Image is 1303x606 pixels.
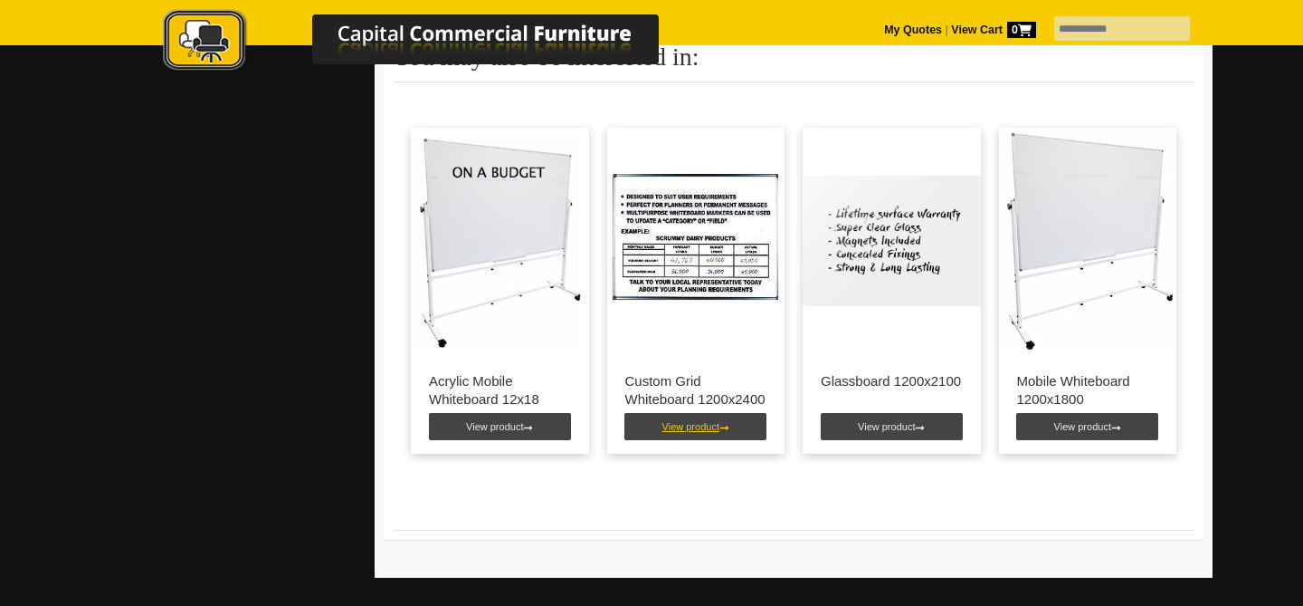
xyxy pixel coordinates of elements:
a: View product [429,413,571,440]
strong: View Cart [951,24,1036,36]
p: Mobile Whiteboard 1200x1800 [1017,372,1159,409]
a: My Quotes [884,24,942,36]
a: View Cart0 [948,24,1036,36]
a: Capital Commercial Furniture Logo [113,9,747,81]
a: View product [1016,413,1158,440]
img: Glassboard 1200x2100 [803,128,981,354]
h2: You may also be interested in: [393,43,1194,82]
img: Capital Commercial Furniture Logo [113,9,747,75]
p: Acrylic Mobile Whiteboard 12x18 [429,372,571,409]
a: View product [821,413,963,440]
span: 0 [1007,22,1036,38]
p: Custom Grid Whiteboard 1200x2400 [625,372,767,409]
img: Acrylic Mobile Whiteboard 12x18 [411,128,589,354]
p: Glassboard 1200x2100 [821,372,963,390]
img: Mobile Whiteboard 1200x1800 [999,128,1177,354]
a: View product [624,413,766,440]
img: Custom Grid Whiteboard 1200x2400 [607,128,785,354]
